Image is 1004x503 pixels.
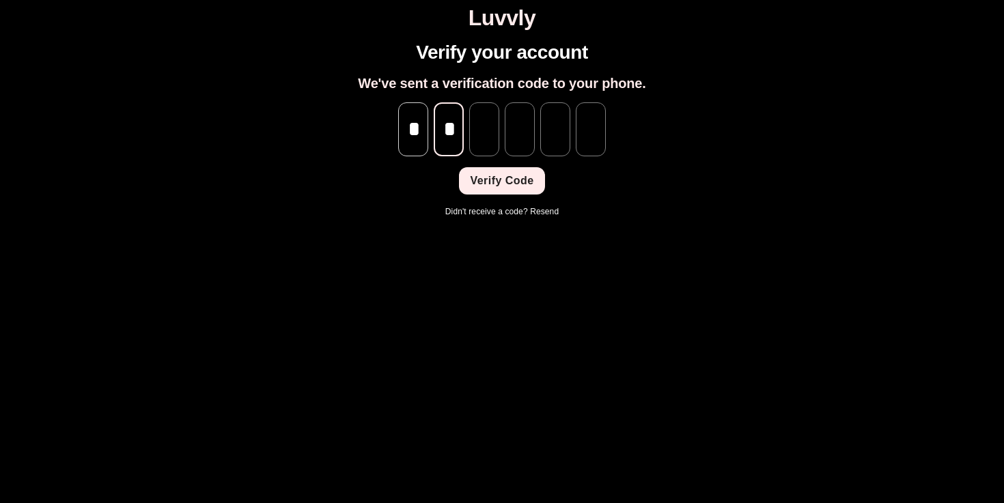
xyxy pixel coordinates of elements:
[445,205,559,218] p: Didn't receive a code?
[358,75,645,91] h2: We've sent a verification code to your phone.
[530,207,559,216] a: Resend
[5,5,999,31] h1: Luvvly
[416,42,588,64] h1: Verify your account
[459,167,544,195] button: Verify Code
